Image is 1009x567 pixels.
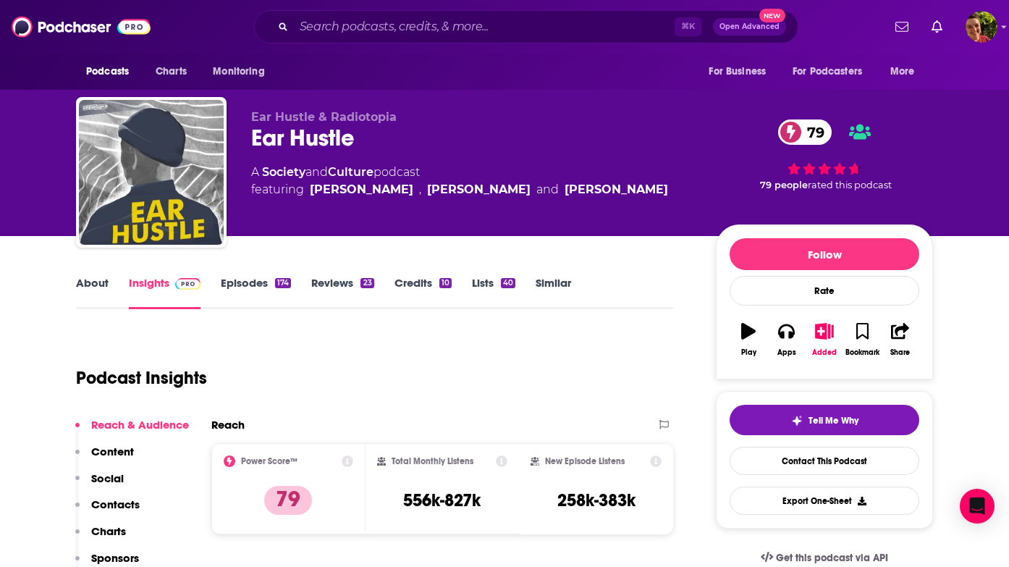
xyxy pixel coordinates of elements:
a: Culture [328,165,373,179]
button: Contacts [75,497,140,524]
button: Social [75,471,124,498]
a: Similar [536,276,571,309]
a: Contact This Podcast [730,447,919,475]
img: User Profile [966,11,997,43]
span: For Podcasters [793,62,862,82]
a: [PERSON_NAME] [565,181,668,198]
button: Content [75,445,134,471]
button: Added [806,314,843,366]
p: Social [91,471,124,485]
a: Credits10 [394,276,452,309]
a: Show notifications dropdown [926,14,948,39]
img: Podchaser - Follow, Share and Rate Podcasts [12,13,151,41]
div: Open Intercom Messenger [960,489,995,524]
span: Open Advanced [719,23,780,30]
button: open menu [76,58,148,85]
a: 79 [778,119,832,145]
h3: 258k-383k [557,490,636,511]
span: Charts [156,62,187,82]
button: open menu [698,58,784,85]
a: Charts [146,58,195,85]
a: Reviews23 [311,276,373,309]
p: Reach & Audience [91,418,189,432]
a: Earlonne Woods [427,181,531,198]
div: Rate [730,276,919,306]
h2: New Episode Listens [545,456,625,466]
h1: Podcast Insights [76,367,207,389]
span: 79 people [760,180,808,190]
span: Podcasts [86,62,129,82]
a: [PERSON_NAME] [310,181,413,198]
span: ⌘ K [675,17,701,36]
span: featuring [251,181,668,198]
button: open menu [783,58,883,85]
div: Added [812,348,837,357]
button: tell me why sparkleTell Me Why [730,405,919,435]
a: Society [262,165,305,179]
a: About [76,276,109,309]
div: 174 [275,278,291,288]
span: Logged in as Marz [966,11,997,43]
button: Show profile menu [966,11,997,43]
span: For Business [709,62,766,82]
span: Monitoring [213,62,264,82]
a: InsightsPodchaser Pro [129,276,200,309]
button: Play [730,314,767,366]
button: open menu [203,58,283,85]
img: tell me why sparkle [791,415,803,427]
a: Show notifications dropdown [890,14,914,39]
button: open menu [880,58,933,85]
span: Get this podcast via API [776,552,888,564]
span: and [305,165,328,179]
button: Export One-Sheet [730,487,919,515]
h2: Power Score™ [241,456,297,466]
span: More [890,62,915,82]
div: 23 [360,278,373,288]
a: Lists40 [472,276,515,309]
button: Reach & Audience [75,418,189,445]
span: and [536,181,559,198]
p: Sponsors [91,551,139,565]
h2: Reach [211,418,245,432]
div: Bookmark [845,348,879,357]
span: rated this podcast [808,180,892,190]
div: Play [741,348,756,357]
h3: 556k-827k [403,490,481,511]
span: , [419,181,421,198]
span: Ear Hustle & Radiotopia [251,110,397,124]
div: Apps [777,348,796,357]
p: Contacts [91,497,140,511]
img: Ear Hustle [79,100,224,245]
div: 40 [501,278,515,288]
button: Bookmark [843,314,881,366]
a: Episodes174 [221,276,291,309]
div: A podcast [251,164,668,198]
div: Search podcasts, credits, & more... [254,10,798,43]
input: Search podcasts, credits, & more... [294,15,675,38]
h2: Total Monthly Listens [392,456,473,466]
div: 10 [439,278,452,288]
p: 79 [264,486,312,515]
img: Podchaser Pro [175,278,200,290]
span: New [759,9,785,22]
div: Share [890,348,910,357]
button: Open AdvancedNew [713,18,786,35]
div: 79 79 peoplerated this podcast [716,110,933,200]
button: Apps [767,314,805,366]
span: Tell Me Why [809,415,858,427]
button: Follow [730,238,919,270]
p: Charts [91,524,126,538]
p: Content [91,445,134,458]
span: 79 [793,119,832,145]
button: Share [882,314,919,366]
button: Charts [75,524,126,551]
